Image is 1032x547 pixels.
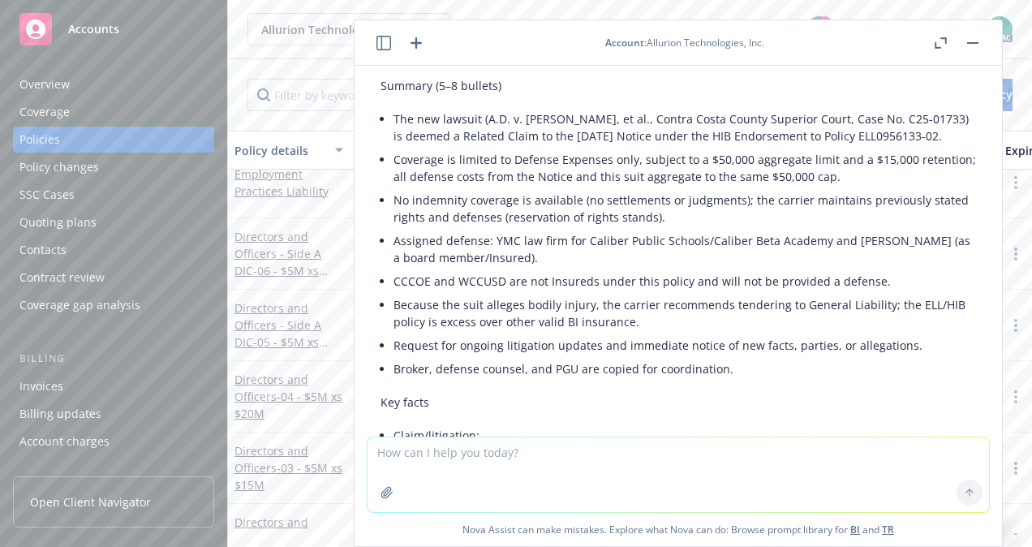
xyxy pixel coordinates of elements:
[13,237,214,263] a: Contacts
[13,373,214,399] a: Invoices
[912,13,944,45] a: Search
[30,493,151,510] span: Open Client Navigator
[228,131,350,170] button: Policy details
[13,6,214,52] a: Accounts
[393,107,976,148] li: The new lawsuit (A.D. v. [PERSON_NAME], et al., Contra Costa County Superior Court, Case No. C25-...
[837,13,870,45] a: Stop snowing
[13,154,214,180] a: Policy changes
[1006,387,1026,407] a: more
[234,389,342,421] span: - 04 - $5M xs $20M
[19,265,105,291] div: Contract review
[19,429,110,454] div: Account charges
[393,293,976,334] li: Because the suit alleges bodily injury, the carrier recommends tendering to General Liability; th...
[949,13,982,45] a: Switch app
[19,182,75,208] div: SSC Cases
[234,300,321,367] a: Directors and Officers - Side A DIC
[393,229,976,269] li: Assigned defense: YMC law firm for Caliber Public Schools/Caliber Beta Academy and [PERSON_NAME] ...
[13,182,214,208] a: SSC Cases
[381,394,976,411] p: Key facts
[1006,316,1026,335] a: more
[381,77,976,94] p: Summary (5–8 bullets)
[987,16,1013,42] img: photo
[1006,173,1026,192] a: more
[1006,244,1026,264] a: more
[13,351,214,367] div: Billing
[19,154,99,180] div: Policy changes
[393,269,976,293] li: CCCOE and WCCUSD are not Insureds under this policy and will not be provided a defense.
[247,13,450,45] button: Allurion Technologies, Inc.
[818,16,832,31] div: 99+
[19,209,97,235] div: Quoting plans
[234,443,342,493] a: Directors and Officers
[875,13,907,45] a: Report a Bug
[393,148,976,188] li: Coverage is limited to Defense Expenses only, subject to a $50,000 aggregate limit and a $15,000 ...
[393,188,976,229] li: No indemnity coverage is available (no settlements or judgments); the carrier maintains previousl...
[68,23,119,36] span: Accounts
[605,36,764,50] div: : Allurion Technologies, Inc.
[234,372,342,421] a: Directors and Officers
[19,127,60,153] div: Policies
[261,21,402,38] span: Allurion Technologies, Inc.
[19,237,67,263] div: Contacts
[882,523,894,536] a: TR
[13,265,214,291] a: Contract review
[234,229,321,295] a: Directors and Officers - Side A DIC
[13,292,214,318] a: Coverage gap analysis
[234,460,342,493] span: - 03 - $5M xs $15M
[13,456,214,482] a: Installment plans
[605,36,644,50] span: Account
[19,456,114,482] div: Installment plans
[850,523,860,536] a: BI
[13,71,214,97] a: Overview
[13,429,214,454] a: Account charges
[19,401,101,427] div: Billing updates
[234,263,328,295] span: - 06 - $5M xs $30M
[19,71,70,97] div: Overview
[393,424,976,494] li: Claim/litigation:
[234,334,328,367] span: - 05 - $5M xs $25M
[13,99,214,125] a: Coverage
[19,373,63,399] div: Invoices
[19,99,70,125] div: Coverage
[1006,459,1026,478] a: more
[13,127,214,153] a: Policies
[361,513,995,546] span: Nova Assist can make mistakes. Explore what Nova can do: Browse prompt library for and
[13,209,214,235] a: Quoting plans
[19,292,140,318] div: Coverage gap analysis
[350,131,553,170] button: Lines of coverage
[247,79,528,111] input: Filter by keyword...
[393,334,976,357] li: Request for ongoing litigation updates and immediate notice of new facts, parties, or allegations.
[13,401,214,427] a: Billing updates
[234,142,325,159] div: Policy details
[393,357,976,381] li: Broker, defense counsel, and PGU are copied for coordination.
